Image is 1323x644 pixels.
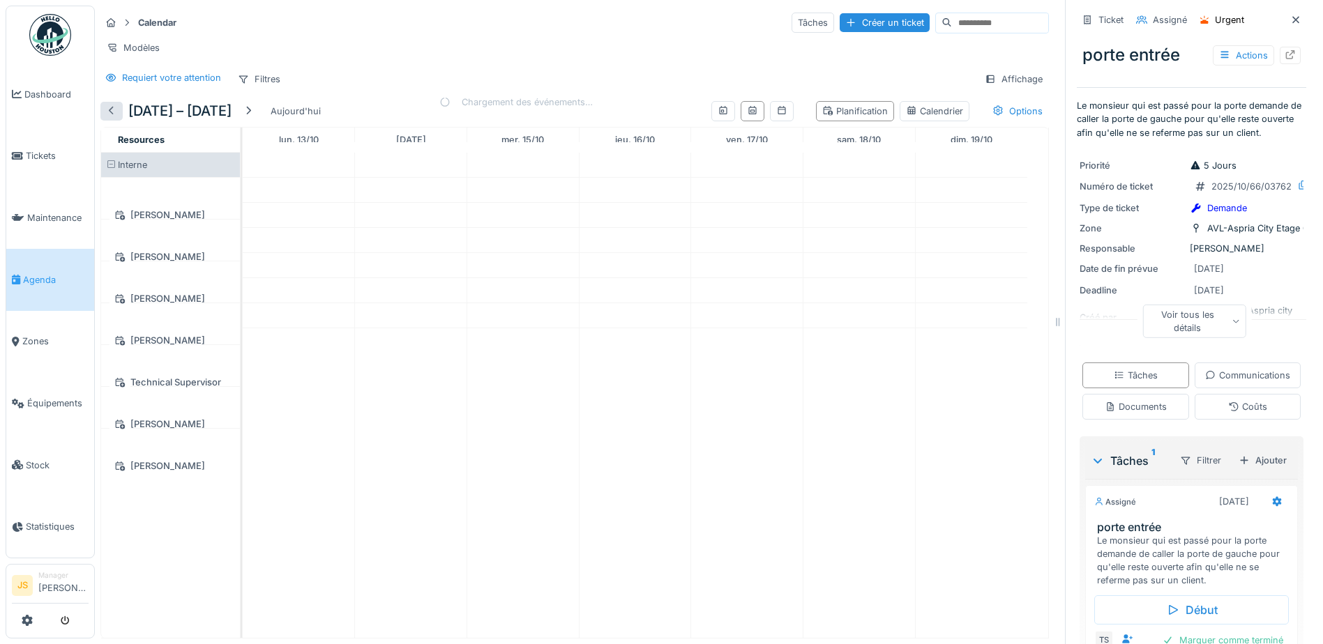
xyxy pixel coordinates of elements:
div: Assigné [1094,496,1136,508]
a: Maintenance [6,187,94,249]
div: Zone [1080,222,1184,235]
li: [PERSON_NAME] [38,570,89,600]
div: Actions [1213,45,1274,66]
div: 5 Jours [1190,159,1237,172]
div: Requiert votre attention [122,71,221,84]
li: JS [12,575,33,596]
a: 15 octobre 2025 [498,130,547,149]
div: Responsable [1080,242,1184,255]
strong: Calendar [133,16,182,29]
div: [DATE] [1194,262,1224,275]
div: [PERSON_NAME] [109,206,232,224]
div: Affichage [978,69,1049,89]
div: Créer un ticket [840,13,930,32]
span: Statistiques [26,520,89,533]
div: Modèles [100,38,166,58]
div: Priorité [1080,159,1184,172]
div: Tâches [1114,369,1158,382]
div: [DATE] [1194,284,1224,297]
div: [PERSON_NAME] [109,457,232,475]
img: Badge_color-CXgf-gQk.svg [29,14,71,56]
div: Calendrier [906,105,963,118]
div: Ticket [1098,13,1124,26]
div: Date de fin prévue [1080,262,1184,275]
span: Stock [26,459,89,472]
div: Filtrer [1174,450,1227,470]
a: Tickets [6,125,94,187]
span: Équipements [27,397,89,410]
div: Le monsieur qui est passé pour la porte demande de caller la porte de gauche pour qu'elle reste o... [1097,534,1292,588]
div: [DATE] [1219,495,1249,508]
span: Maintenance [27,211,89,224]
p: Le monsieur qui est passé pour la porte demande de caller la porte de gauche pour qu'elle reste o... [1077,99,1306,139]
div: Documents [1105,400,1167,413]
div: Type de ticket [1080,201,1184,215]
a: 18 octobre 2025 [833,130,884,149]
span: Tickets [26,149,89,162]
a: Dashboard [6,63,94,125]
a: 19 octobre 2025 [947,130,996,149]
div: Aujourd'hui [265,102,326,121]
div: 2025/10/66/03762 [1211,180,1292,193]
span: Dashboard [24,88,89,101]
span: Interne [118,160,147,170]
div: Numéro de ticket [1080,180,1184,193]
div: Assigné [1153,13,1187,26]
div: [PERSON_NAME] [109,415,232,433]
div: Planification [822,105,888,118]
a: Agenda [6,249,94,311]
div: [PERSON_NAME] [109,248,232,266]
div: AVL-Aspria City Etage 0 [1207,222,1308,235]
div: Début [1094,595,1289,624]
a: 13 octobre 2025 [275,130,322,149]
div: Manager [38,570,89,581]
div: Technical Supervisor [109,374,232,391]
a: 16 octobre 2025 [612,130,658,149]
div: Chargement des événements… [439,95,593,109]
h3: porte entrée [1097,521,1292,534]
a: 14 octobre 2025 [393,130,430,149]
a: Statistiques [6,496,94,558]
a: Équipements [6,372,94,434]
div: Demande [1207,201,1247,215]
div: Urgent [1215,13,1244,26]
div: Deadline [1080,284,1184,297]
div: porte entrée [1077,37,1306,73]
a: 17 octobre 2025 [723,130,771,149]
div: Voir tous les détails [1142,304,1246,337]
sup: 1 [1151,452,1155,469]
a: Stock [6,434,94,496]
a: JS Manager[PERSON_NAME] [12,570,89,604]
div: Options [986,101,1049,121]
div: Filtres [232,69,287,89]
div: Ajouter [1233,451,1292,470]
div: Communications [1205,369,1290,382]
div: [PERSON_NAME] [109,290,232,307]
h5: [DATE] – [DATE] [128,102,232,119]
span: Zones [22,335,89,348]
a: Zones [6,311,94,373]
span: Agenda [23,273,89,286]
div: Tâches [792,13,834,33]
div: Tâches [1091,452,1168,469]
div: [PERSON_NAME] [109,332,232,349]
span: Resources [118,135,165,145]
div: Coûts [1228,400,1267,413]
div: [PERSON_NAME] [1080,242,1303,255]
